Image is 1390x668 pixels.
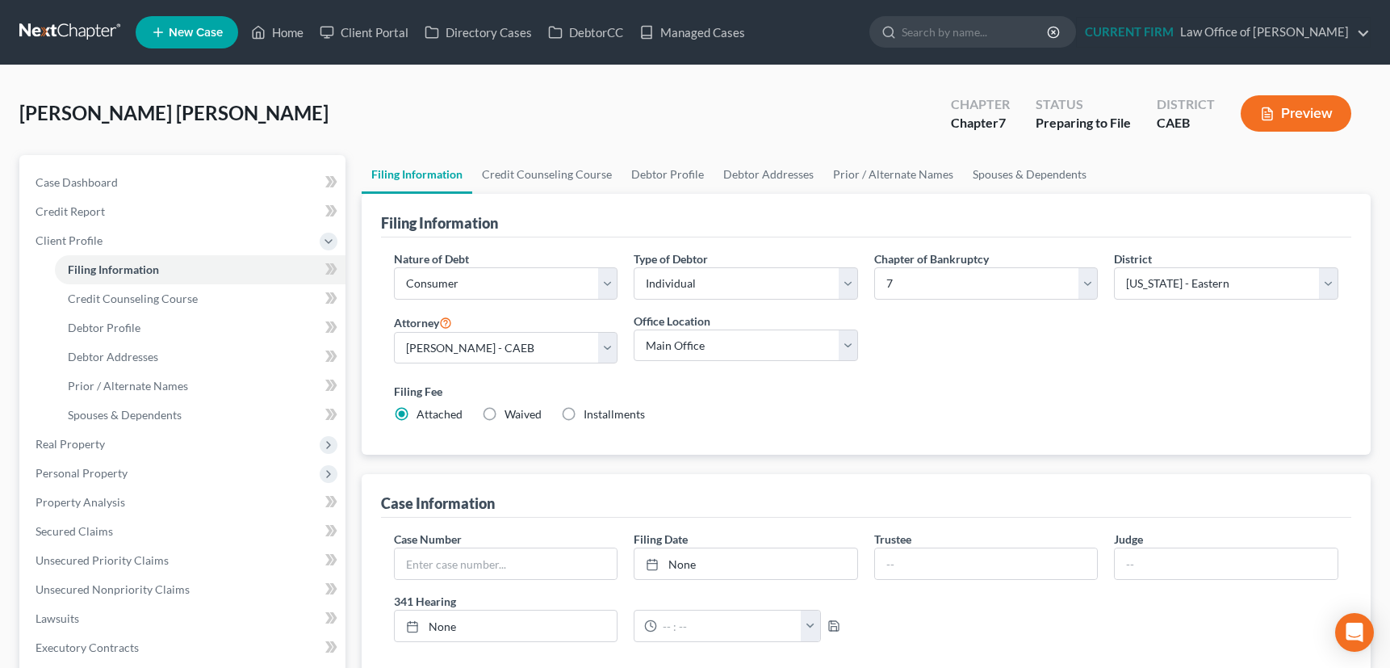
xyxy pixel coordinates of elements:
input: -- : -- [657,611,802,641]
span: Case Dashboard [36,175,118,189]
div: Open Intercom Messenger [1335,613,1374,652]
a: None [395,611,618,641]
input: Enter case number... [395,548,618,579]
span: Lawsuits [36,611,79,625]
label: Attorney [394,313,452,332]
a: Lawsuits [23,604,345,633]
button: Preview [1241,95,1351,132]
label: Trustee [874,531,911,548]
input: Search by name... [902,17,1049,47]
span: Client Profile [36,233,103,247]
span: Personal Property [36,466,128,480]
span: New Case [169,27,223,39]
span: Filing Information [68,263,159,276]
a: Debtor Addresses [714,155,823,194]
a: Prior / Alternate Names [823,155,963,194]
input: -- [875,548,1098,579]
span: Property Analysis [36,495,125,509]
a: None [634,548,857,579]
span: [PERSON_NAME] [PERSON_NAME] [19,101,329,124]
label: Office Location [634,313,710,330]
span: Waived [505,407,542,421]
a: Debtor Profile [55,313,345,342]
a: Directory Cases [417,18,540,47]
a: Case Dashboard [23,168,345,197]
a: Secured Claims [23,517,345,546]
a: Client Portal [312,18,417,47]
a: Unsecured Priority Claims [23,546,345,575]
a: Filing Information [362,155,472,194]
span: Unsecured Nonpriority Claims [36,582,190,596]
a: Property Analysis [23,488,345,517]
div: Case Information [381,494,495,513]
input: -- [1115,548,1338,579]
span: Executory Contracts [36,641,139,654]
label: 341 Hearing [386,593,866,610]
span: 7 [999,115,1006,130]
span: Attached [417,407,463,421]
label: Nature of Debt [394,250,469,267]
div: CAEB [1157,114,1215,132]
span: Unsecured Priority Claims [36,553,169,567]
span: Prior / Alternate Names [68,379,188,393]
a: Executory Contracts [23,633,345,662]
label: Filing Date [634,531,688,548]
a: CURRENT FIRMLaw Office of [PERSON_NAME] [1077,18,1370,47]
a: Home [243,18,312,47]
a: Unsecured Nonpriority Claims [23,575,345,604]
div: Chapter [951,114,1010,132]
span: Credit Report [36,204,105,218]
div: Preparing to File [1036,114,1131,132]
span: Secured Claims [36,524,113,538]
label: District [1114,250,1152,267]
a: Credit Counseling Course [472,155,622,194]
a: Spouses & Dependents [963,155,1096,194]
div: District [1157,95,1215,114]
a: Spouses & Dependents [55,401,345,430]
a: Debtor Profile [622,155,714,194]
a: Credit Counseling Course [55,284,345,313]
a: Prior / Alternate Names [55,372,345,401]
a: Filing Information [55,255,345,284]
div: Filing Information [381,213,498,233]
span: Credit Counseling Course [68,292,198,305]
label: Filing Fee [394,383,1339,400]
span: Real Property [36,437,105,451]
label: Type of Debtor [634,250,708,267]
span: Debtor Addresses [68,350,158,363]
a: DebtorCC [540,18,631,47]
span: Installments [584,407,645,421]
div: Chapter [951,95,1010,114]
div: Status [1036,95,1131,114]
label: Case Number [394,531,462,548]
label: Chapter of Bankruptcy [874,250,989,267]
a: Credit Report [23,197,345,226]
a: Managed Cases [631,18,753,47]
a: Debtor Addresses [55,342,345,372]
span: Debtor Profile [68,321,140,334]
label: Judge [1114,531,1143,548]
strong: CURRENT FIRM [1085,24,1174,39]
span: Spouses & Dependents [68,408,182,422]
